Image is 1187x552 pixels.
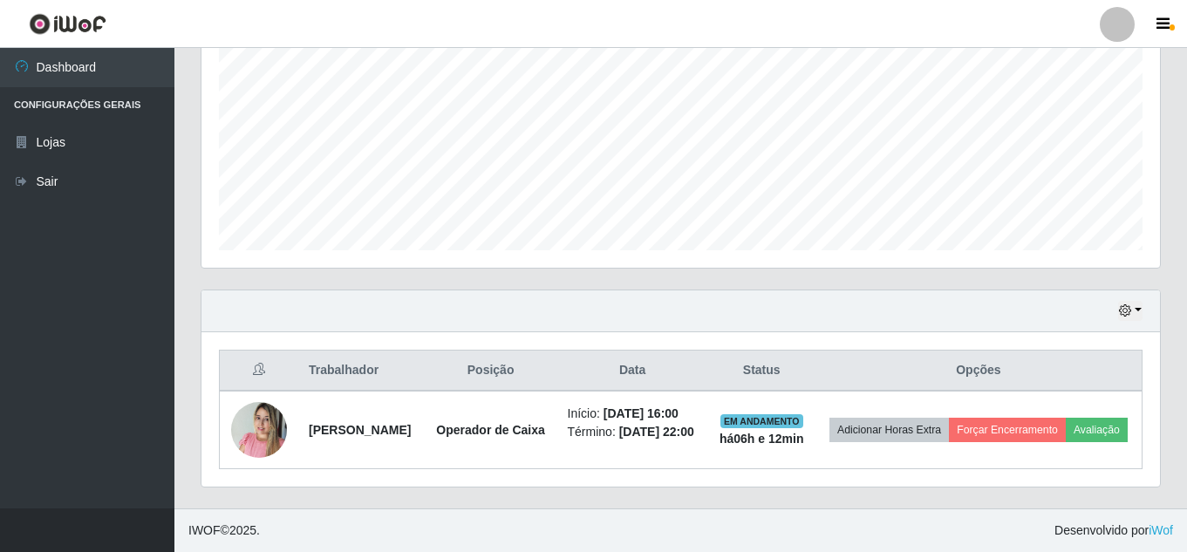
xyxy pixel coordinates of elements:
[815,351,1143,392] th: Opções
[309,423,411,437] strong: [PERSON_NAME]
[708,351,815,392] th: Status
[720,414,803,428] span: EM ANDAMENTO
[604,406,679,420] time: [DATE] 16:00
[231,392,287,467] img: 1743364143915.jpeg
[29,13,106,35] img: CoreUI Logo
[436,423,545,437] strong: Operador de Caixa
[1149,523,1173,537] a: iWof
[298,351,425,392] th: Trabalhador
[829,418,949,442] button: Adicionar Horas Extra
[949,418,1066,442] button: Forçar Encerramento
[1066,418,1128,442] button: Avaliação
[188,523,221,537] span: IWOF
[557,351,708,392] th: Data
[1054,521,1173,540] span: Desenvolvido por
[720,432,804,446] strong: há 06 h e 12 min
[425,351,557,392] th: Posição
[619,425,694,439] time: [DATE] 22:00
[568,405,698,423] li: Início:
[568,423,698,441] li: Término:
[188,521,260,540] span: © 2025 .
